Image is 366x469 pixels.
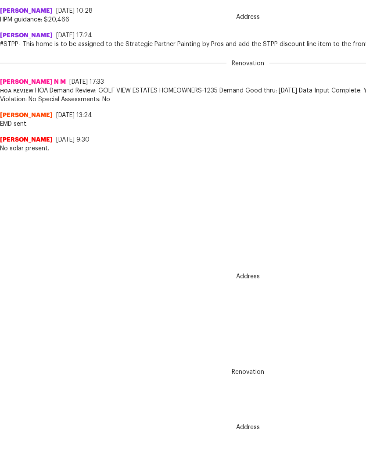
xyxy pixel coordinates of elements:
[231,13,265,22] span: Address
[56,137,90,143] span: [DATE] 9:30
[56,33,92,39] span: [DATE] 17:24
[56,113,92,119] span: [DATE] 13:24
[226,60,269,68] span: Renovation
[69,79,104,85] span: [DATE] 17:33
[56,8,93,14] span: [DATE] 10:28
